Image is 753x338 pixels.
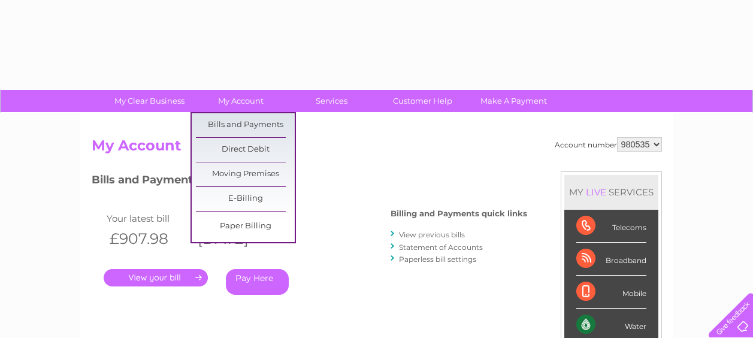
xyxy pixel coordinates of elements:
[399,243,483,252] a: Statement of Accounts
[100,90,199,112] a: My Clear Business
[104,210,192,227] td: Your latest bill
[191,90,290,112] a: My Account
[196,162,295,186] a: Moving Premises
[391,209,527,218] h4: Billing and Payments quick links
[564,175,658,209] div: MY SERVICES
[576,276,646,309] div: Mobile
[104,269,208,286] a: .
[555,137,662,152] div: Account number
[196,215,295,239] a: Paper Billing
[196,138,295,162] a: Direct Debit
[399,230,465,239] a: View previous bills
[282,90,381,112] a: Services
[464,90,563,112] a: Make A Payment
[583,186,609,198] div: LIVE
[92,171,527,192] h3: Bills and Payments
[576,243,646,276] div: Broadband
[576,210,646,243] div: Telecoms
[92,137,662,160] h2: My Account
[399,255,476,264] a: Paperless bill settings
[373,90,472,112] a: Customer Help
[226,269,289,295] a: Pay Here
[196,187,295,211] a: E-Billing
[104,227,192,251] th: £907.98
[196,113,295,137] a: Bills and Payments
